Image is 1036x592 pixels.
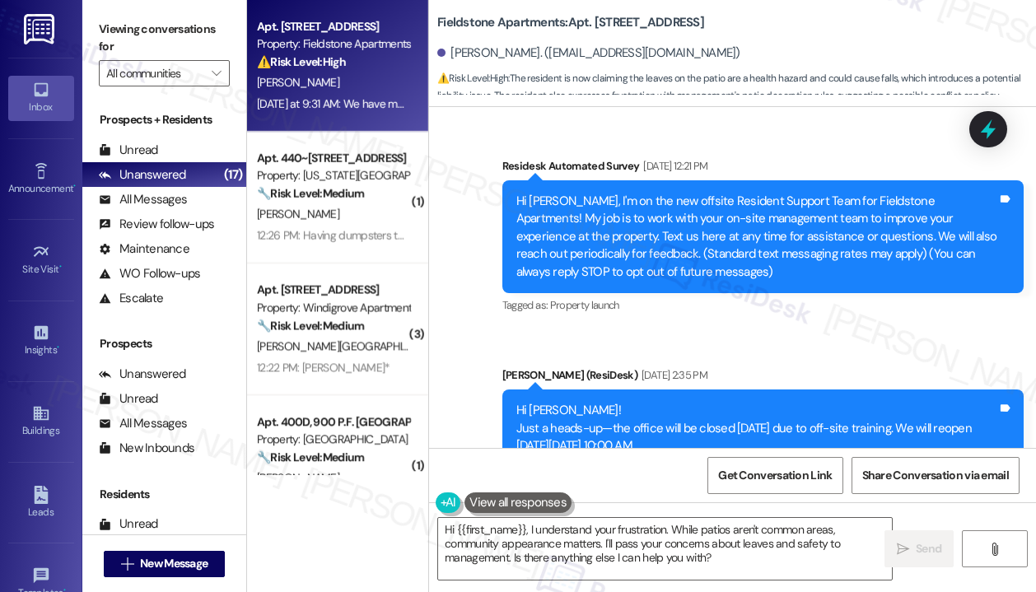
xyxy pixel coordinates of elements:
[550,298,619,312] span: Property launch
[140,555,208,572] span: New Message
[257,18,409,35] div: Apt. [STREET_ADDRESS]
[516,193,997,281] div: Hi [PERSON_NAME], I'm on the new offsite Resident Support Team for Fieldstone Apartments! My job ...
[99,16,230,60] label: Viewing conversations for
[884,530,954,567] button: Send
[257,35,409,53] div: Property: Fieldstone Apartments
[257,282,409,299] div: Apt. [STREET_ADDRESS]
[257,413,409,431] div: Apt. 400D, 900 P.F. [GEOGRAPHIC_DATA]
[99,240,189,258] div: Maintenance
[257,338,449,353] span: [PERSON_NAME][GEOGRAPHIC_DATA]
[257,299,409,316] div: Property: Windigrove Apartments
[257,318,364,333] strong: 🔧 Risk Level: Medium
[57,342,59,353] span: •
[637,366,707,384] div: [DATE] 2:35 PM
[438,518,892,580] textarea: Hi {{first_name}}, I understand your frustration. While patios aren't common areas, community app...
[99,290,163,307] div: Escalate
[437,44,740,62] div: [PERSON_NAME]. ([EMAIL_ADDRESS][DOMAIN_NAME])
[99,440,194,457] div: New Inbounds
[502,366,1024,389] div: [PERSON_NAME] (ResiDesk)
[8,76,74,120] a: Inbox
[99,142,158,159] div: Unread
[862,467,1009,484] span: Share Conversation via email
[502,157,1024,180] div: Residesk Automated Survey
[257,54,346,69] strong: ⚠️ Risk Level: High
[59,261,62,273] span: •
[73,180,76,192] span: •
[257,75,339,90] span: [PERSON_NAME]
[8,319,74,363] a: Insights •
[516,402,997,473] div: Hi [PERSON_NAME]! Just a heads-up—the office will be closed [DATE] due to off-site training. We w...
[257,167,409,184] div: Property: [US_STATE][GEOGRAPHIC_DATA] Apartments
[99,390,158,408] div: Unread
[707,457,842,494] button: Get Conversation Link
[916,540,941,557] span: Send
[121,557,133,571] i: 
[257,431,409,448] div: Property: [GEOGRAPHIC_DATA]
[8,481,74,525] a: Leads
[988,543,1001,556] i: 
[437,14,704,31] b: Fieldstone Apartments: Apt. [STREET_ADDRESS]
[437,70,1036,123] span: : The resident is now claiming the leaves on the patio are a health hazard and could cause falls,...
[639,157,707,175] div: [DATE] 12:21 PM
[99,366,186,383] div: Unanswered
[99,191,187,208] div: All Messages
[82,111,246,128] div: Prospects + Residents
[8,238,74,282] a: Site Visit •
[502,293,1024,317] div: Tagged as:
[220,162,246,188] div: (17)
[257,360,390,375] div: 12:22 PM: [PERSON_NAME]*
[852,457,1020,494] button: Share Conversation via email
[257,450,364,464] strong: 🔧 Risk Level: Medium
[24,14,58,44] img: ResiDesk Logo
[99,515,158,533] div: Unread
[99,166,186,184] div: Unanswered
[437,72,508,85] strong: ⚠️ Risk Level: High
[897,543,909,556] i: 
[257,470,339,485] span: [PERSON_NAME]
[257,207,339,221] span: [PERSON_NAME]
[8,399,74,444] a: Buildings
[82,486,246,503] div: Residents
[718,467,832,484] span: Get Conversation Link
[104,551,226,577] button: New Message
[82,335,246,352] div: Prospects
[99,265,200,282] div: WO Follow-ups
[212,67,221,80] i: 
[99,415,187,432] div: All Messages
[257,150,409,167] div: Apt. 440~[STREET_ADDRESS]
[106,60,203,86] input: All communities
[99,216,214,233] div: Review follow-ups
[257,186,364,201] strong: 🔧 Risk Level: Medium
